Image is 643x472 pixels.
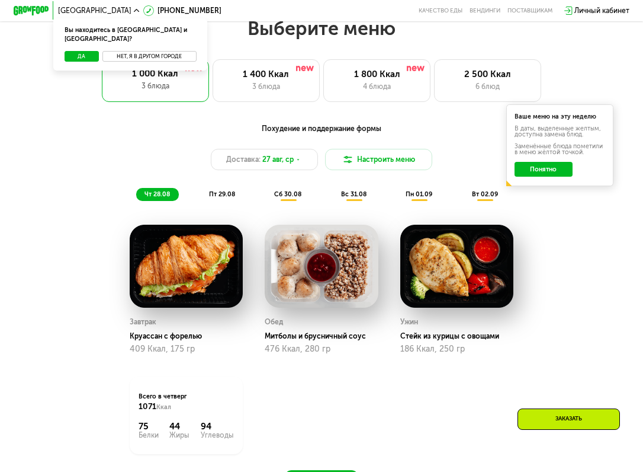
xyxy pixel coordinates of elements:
[201,432,234,439] div: Углеводы
[515,126,605,138] div: В даты, выделенные желтым, доступна замена блюд.
[400,345,513,354] div: 186 Ккал, 250 гр
[400,315,418,329] div: Ужин
[139,392,234,412] div: Всего в четверг
[265,315,283,329] div: Обед
[274,190,301,198] span: сб 30.08
[28,17,614,40] h2: Выберите меню
[265,345,378,354] div: 476 Ккал, 280 гр
[139,432,159,439] div: Белки
[515,162,573,176] button: Понятно
[57,123,586,135] div: Похудение и поддержание формы
[515,114,605,120] div: Ваше меню на эту неделю
[130,345,243,354] div: 409 Ккал, 175 гр
[102,51,197,62] button: Нет, я в другом городе
[111,81,200,91] div: 3 блюда
[470,7,500,14] a: Вендинги
[144,190,170,198] span: чт 28.08
[111,68,200,79] div: 1 000 Ккал
[400,332,520,341] div: Стейк из курицы с овощами
[333,81,421,92] div: 4 блюда
[262,154,294,165] span: 27 авг, ср
[209,190,235,198] span: пт 29.08
[265,332,385,341] div: Митболы и брусничный соус
[507,7,552,14] div: поставщикам
[443,69,532,79] div: 2 500 Ккал
[341,190,366,198] span: вс 31.08
[222,81,310,92] div: 3 блюда
[156,403,171,411] span: Ккал
[58,7,131,14] span: [GEOGRAPHIC_DATA]
[139,401,156,412] span: 1071
[406,190,432,198] span: пн 01.09
[517,409,620,430] div: Заказать
[53,18,207,50] div: Вы находитесь в [GEOGRAPHIC_DATA] и [GEOGRAPHIC_DATA]?
[443,81,532,92] div: 6 блюд
[169,432,189,439] div: Жиры
[222,69,310,79] div: 1 400 Ккал
[515,143,605,156] div: Заменённые блюда пометили в меню жёлтой точкой.
[201,421,234,432] div: 94
[169,421,189,432] div: 44
[143,5,221,16] a: [PHONE_NUMBER]
[472,190,498,198] span: вт 02.09
[574,5,629,16] div: Личный кабинет
[325,149,432,170] button: Настроить меню
[139,421,159,432] div: 75
[333,69,421,79] div: 1 800 Ккал
[130,332,250,341] div: Круассан с форелью
[226,154,261,165] span: Доставка:
[65,51,99,62] button: Да
[419,7,462,14] a: Качество еды
[130,315,156,329] div: Завтрак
